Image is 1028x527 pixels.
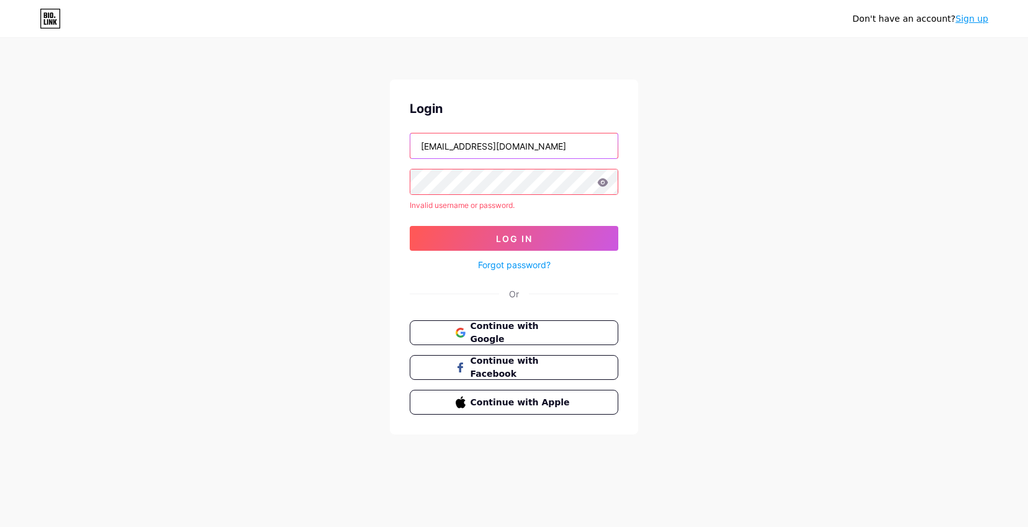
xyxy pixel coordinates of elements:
span: Continue with Apple [471,396,573,409]
span: Continue with Facebook [471,354,573,381]
div: Login [410,99,618,118]
input: Username [410,133,618,158]
button: Log In [410,226,618,251]
a: Forgot password? [478,258,551,271]
div: Or [509,287,519,300]
div: Invalid username or password. [410,200,618,211]
button: Continue with Google [410,320,618,345]
button: Continue with Apple [410,390,618,415]
span: Continue with Google [471,320,573,346]
button: Continue with Facebook [410,355,618,380]
div: Don't have an account? [852,12,988,25]
a: Sign up [955,14,988,24]
span: Log In [496,233,533,244]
